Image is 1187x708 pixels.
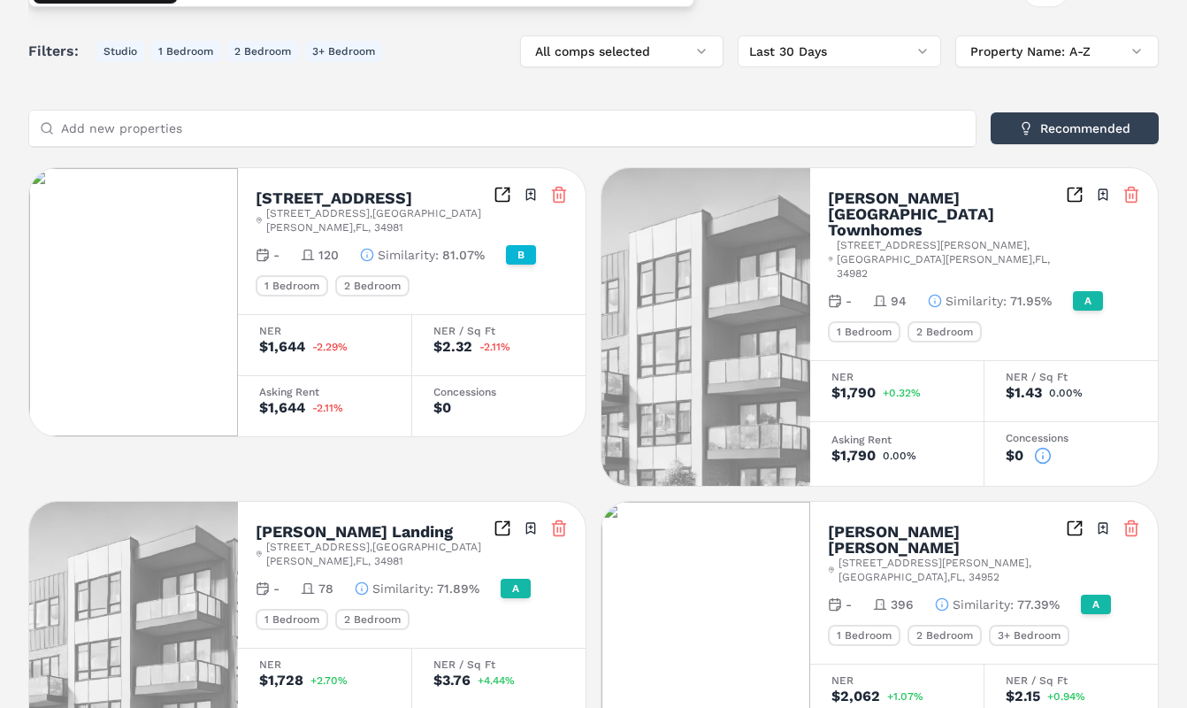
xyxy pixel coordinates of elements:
div: $3.76 [433,673,471,688]
span: Filters: [28,41,89,62]
a: Inspect Comparables [1066,519,1084,537]
div: Asking Rent [259,387,390,397]
button: 2 Bedroom [227,41,298,62]
span: +2.70% [310,675,348,686]
span: 0.00% [1049,388,1083,398]
button: Studio [96,41,144,62]
span: Similarity : [946,292,1007,310]
h2: [STREET_ADDRESS] [256,190,412,206]
span: +0.94% [1047,691,1085,702]
span: Similarity : [372,580,433,597]
div: NER / Sq Ft [1006,675,1137,686]
span: 396 [891,596,914,613]
span: - [846,596,852,613]
button: Recommended [991,112,1159,144]
span: 94 [891,292,907,310]
div: NER [831,372,962,382]
a: Inspect Comparables [1066,186,1084,204]
span: Similarity : [378,246,439,264]
span: - [273,580,280,597]
div: NER / Sq Ft [1006,372,1137,382]
div: $1.43 [1006,386,1042,400]
div: 1 Bedroom [256,275,328,296]
input: Add new properties [61,111,965,146]
div: $1,644 [259,401,305,415]
div: 2 Bedroom [907,625,982,646]
div: 2 Bedroom [907,321,982,342]
span: 0.00% [883,450,916,461]
button: Property Name: A-Z [955,35,1159,67]
div: B [506,245,536,265]
button: All comps selected [520,35,724,67]
span: [STREET_ADDRESS][PERSON_NAME] , [GEOGRAPHIC_DATA][PERSON_NAME] , FL , 34982 [837,238,1066,281]
div: $1,728 [259,673,303,688]
span: +4.44% [478,675,515,686]
div: $1,644 [259,340,305,354]
button: 1 Bedroom [151,41,220,62]
div: NER [259,326,390,336]
span: -2.11% [479,342,510,352]
div: NER / Sq Ft [433,326,565,336]
div: $1,790 [831,449,876,463]
div: A [1081,595,1111,614]
span: [STREET_ADDRESS] , [GEOGRAPHIC_DATA][PERSON_NAME] , FL , 34981 [266,540,494,568]
span: [STREET_ADDRESS] , [GEOGRAPHIC_DATA][PERSON_NAME] , FL , 34981 [266,206,494,235]
span: 77.39% [1017,596,1060,613]
span: [STREET_ADDRESS][PERSON_NAME] , [GEOGRAPHIC_DATA] , FL , 34952 [839,556,1066,584]
a: Inspect Comparables [494,186,511,204]
div: A [1073,291,1103,311]
span: 71.95% [1010,292,1052,310]
div: A [501,579,531,598]
a: Inspect Comparables [494,519,511,537]
span: 120 [318,246,339,264]
span: Similarity : [953,596,1014,613]
div: NER [259,659,390,670]
h2: [PERSON_NAME] [PERSON_NAME] [828,524,1066,556]
span: -2.11% [312,403,343,413]
h2: [PERSON_NAME][GEOGRAPHIC_DATA] Townhomes [828,190,1066,238]
span: 71.89% [437,580,479,597]
div: Asking Rent [831,435,962,445]
div: 1 Bedroom [828,321,900,342]
span: - [273,246,280,264]
button: 3+ Bedroom [305,41,382,62]
div: $2.32 [433,340,472,354]
div: 3+ Bedroom [989,625,1069,646]
div: $0 [433,401,451,415]
div: NER / Sq Ft [433,659,565,670]
span: +0.32% [883,388,921,398]
div: $2.15 [1006,689,1040,704]
span: +1.07% [887,691,923,702]
div: $0 [1006,449,1023,463]
h2: [PERSON_NAME] Landing [256,524,453,540]
span: 81.07% [442,246,485,264]
div: Concessions [433,387,565,397]
div: $1,790 [831,386,876,400]
div: Concessions [1006,433,1137,443]
div: $2,062 [831,689,880,704]
span: - [846,292,852,310]
div: 2 Bedroom [335,275,410,296]
div: 1 Bedroom [828,625,900,646]
div: 2 Bedroom [335,609,410,630]
span: -2.29% [312,342,348,352]
div: 1 Bedroom [256,609,328,630]
div: NER [831,675,962,686]
span: 78 [318,580,333,597]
